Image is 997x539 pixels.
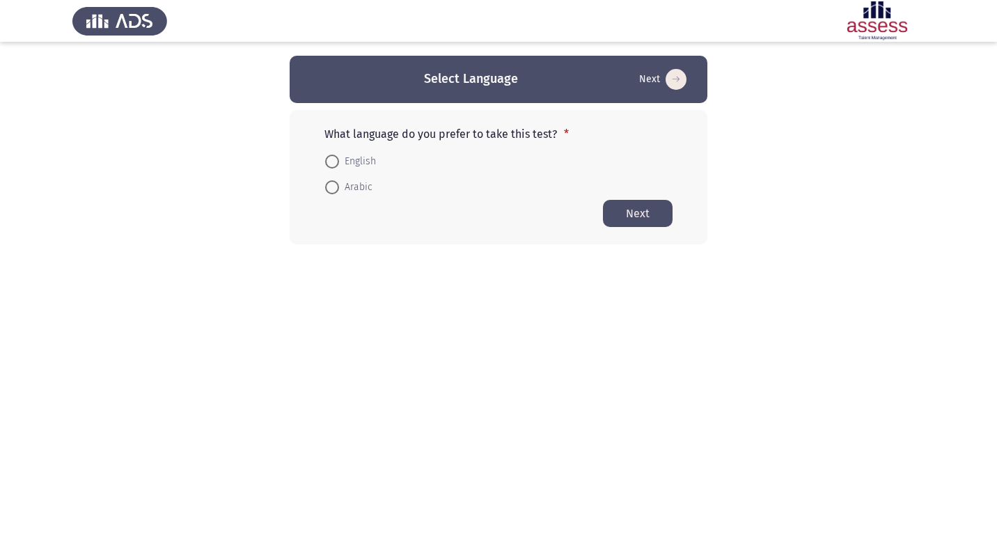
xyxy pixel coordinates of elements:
span: English [339,153,376,170]
button: Start assessment [603,200,673,227]
h3: Select Language [424,70,518,88]
button: Start assessment [635,68,691,91]
img: Assessment logo of ASSESS Employability - EBI [830,1,925,40]
span: Arabic [339,179,372,196]
img: Assess Talent Management logo [72,1,167,40]
p: What language do you prefer to take this test? [324,127,673,141]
